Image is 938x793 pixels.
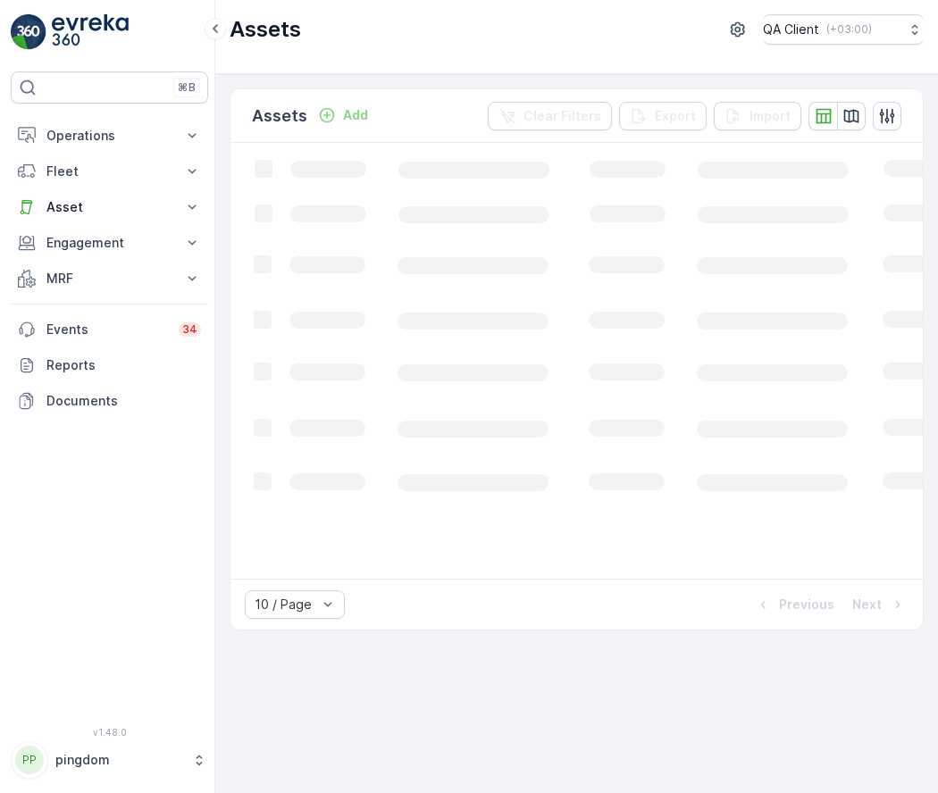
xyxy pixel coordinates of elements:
[11,727,208,738] span: v 1.48.0
[11,225,208,261] button: Engagement
[852,596,882,614] p: Next
[46,392,201,410] p: Documents
[523,107,601,125] p: Clear Filters
[11,118,208,154] button: Operations
[11,14,46,50] img: logo
[46,198,172,216] p: Asset
[252,104,307,129] p: Assets
[11,312,208,347] a: Events34
[11,154,208,189] button: Fleet
[46,270,172,288] p: MRF
[55,751,183,769] p: pingdom
[46,234,172,252] p: Engagement
[230,15,301,44] p: Assets
[11,741,208,779] button: PPpingdom
[714,102,801,130] button: Import
[46,356,201,374] p: Reports
[343,106,368,124] p: Add
[11,383,208,419] a: Documents
[779,596,834,614] p: Previous
[46,127,172,145] p: Operations
[655,107,696,125] p: Export
[619,102,707,130] button: Export
[826,22,872,37] p: ( +03:00 )
[15,746,44,774] div: PP
[850,594,909,615] button: Next
[46,321,168,338] p: Events
[46,163,172,180] p: Fleet
[11,347,208,383] a: Reports
[178,80,196,95] p: ⌘B
[311,104,375,126] button: Add
[52,14,129,50] img: logo_light-DOdMpM7g.png
[763,14,924,45] button: QA Client(+03:00)
[11,189,208,225] button: Asset
[11,261,208,296] button: MRF
[763,21,819,38] p: QA Client
[488,102,612,130] button: Clear Filters
[752,594,836,615] button: Previous
[750,107,791,125] p: Import
[182,322,197,337] p: 34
